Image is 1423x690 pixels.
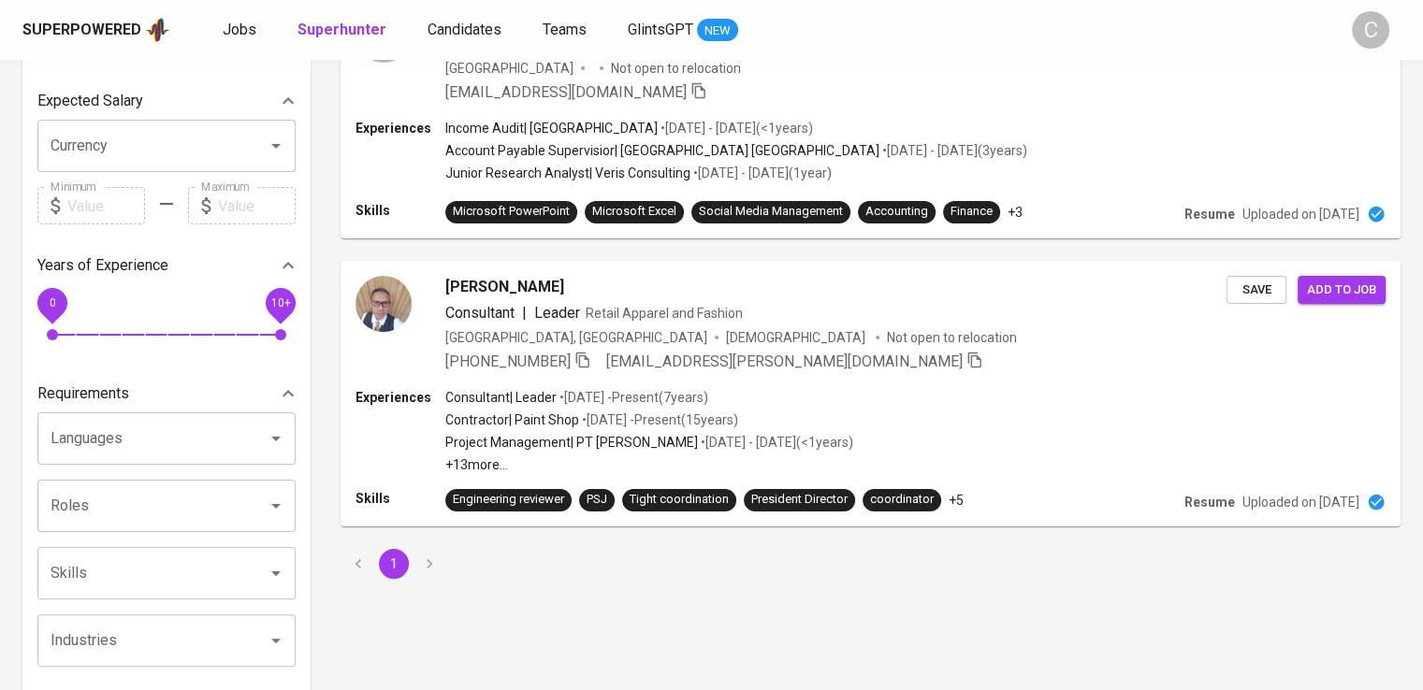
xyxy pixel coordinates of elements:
[445,328,707,347] div: [GEOGRAPHIC_DATA], [GEOGRAPHIC_DATA]
[699,203,843,221] div: Social Media Management
[37,82,296,120] div: Expected Salary
[37,254,168,277] p: Years of Experience
[726,328,868,347] span: [DEMOGRAPHIC_DATA]
[428,19,505,42] a: Candidates
[263,493,289,519] button: Open
[356,276,412,332] img: 4d24dd8d6256cb9a4e2a48ad4e6f8701.jpg
[949,491,964,510] p: +5
[218,187,296,224] input: Value
[628,19,738,42] a: GlintsGPT NEW
[586,306,743,321] span: Retail Apparel and Fashion
[879,141,1027,160] p: • [DATE] - [DATE] ( 3 years )
[751,491,848,509] div: President Director
[445,410,579,429] p: Contractor | Paint Shop
[690,164,832,182] p: • [DATE] - [DATE] ( 1 year )
[1184,205,1235,223] p: Resume
[1242,205,1359,223] p: Uploaded on [DATE]
[543,21,587,38] span: Teams
[543,19,590,42] a: Teams
[1236,280,1277,301] span: Save
[579,410,738,429] p: • [DATE] - Present ( 15 years )
[453,491,564,509] div: Engineering reviewer
[606,352,963,370] span: [EMAIL_ADDRESS][PERSON_NAME][DOMAIN_NAME]
[445,164,690,182] p: Junior Research Analyst | Veris Consulting
[445,141,879,160] p: Account Payable Supervisior | [GEOGRAPHIC_DATA] [GEOGRAPHIC_DATA]
[445,433,698,452] p: Project Management | PT [PERSON_NAME]
[356,119,445,137] p: Experiences
[37,382,129,405] p: Requirements
[611,59,741,78] p: Not open to relocation
[223,19,260,42] a: Jobs
[445,388,557,407] p: Consultant | Leader
[887,328,1017,347] p: Not open to relocation
[379,549,409,579] button: page 1
[428,21,501,38] span: Candidates
[697,22,738,40] span: NEW
[341,549,447,579] nav: pagination navigation
[698,433,853,452] p: • [DATE] - [DATE] ( <1 years )
[1352,11,1389,49] div: C
[630,491,729,509] div: Tight coordination
[445,276,564,298] span: [PERSON_NAME]
[865,203,928,221] div: Accounting
[587,491,607,509] div: PSJ
[951,203,993,221] div: Finance
[223,21,256,38] span: Jobs
[1242,493,1359,511] p: Uploaded on [DATE]
[356,489,445,508] p: Skills
[37,247,296,284] div: Years of Experience
[1227,276,1286,305] button: Save
[592,203,676,221] div: Microsoft Excel
[22,16,170,44] a: Superpoweredapp logo
[445,59,574,78] div: [GEOGRAPHIC_DATA]
[37,90,143,112] p: Expected Salary
[628,21,693,38] span: GlintsGPT
[1307,280,1376,301] span: Add to job
[557,388,708,407] p: • [DATE] - Present ( 7 years )
[453,203,570,221] div: Microsoft PowerPoint
[1008,203,1023,222] p: +3
[534,304,580,322] span: Leader
[1298,276,1386,305] button: Add to job
[263,133,289,159] button: Open
[341,261,1401,526] a: [PERSON_NAME]Consultant|LeaderRetail Apparel and Fashion[GEOGRAPHIC_DATA], [GEOGRAPHIC_DATA][DEMO...
[37,375,296,412] div: Requirements
[298,19,390,42] a: Superhunter
[263,560,289,586] button: Open
[522,302,527,324] span: |
[1184,493,1235,511] p: Resume
[445,352,571,370] span: [PHONE_NUMBER]
[145,16,170,44] img: app logo
[658,119,813,137] p: • [DATE] - [DATE] ( <1 years )
[49,296,55,309] span: 0
[445,119,658,137] p: Income Audit | [GEOGRAPHIC_DATA]
[356,388,445,407] p: Experiences
[356,201,445,220] p: Skills
[445,455,853,474] p: +13 more ...
[870,491,934,509] div: coordinator
[298,21,386,38] b: Superhunter
[445,304,515,322] span: Consultant
[22,20,141,41] div: Superpowered
[263,425,289,452] button: Open
[263,627,289,654] button: Open
[67,187,145,224] input: Value
[445,83,687,101] span: [EMAIL_ADDRESS][DOMAIN_NAME]
[270,296,290,309] span: 10+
